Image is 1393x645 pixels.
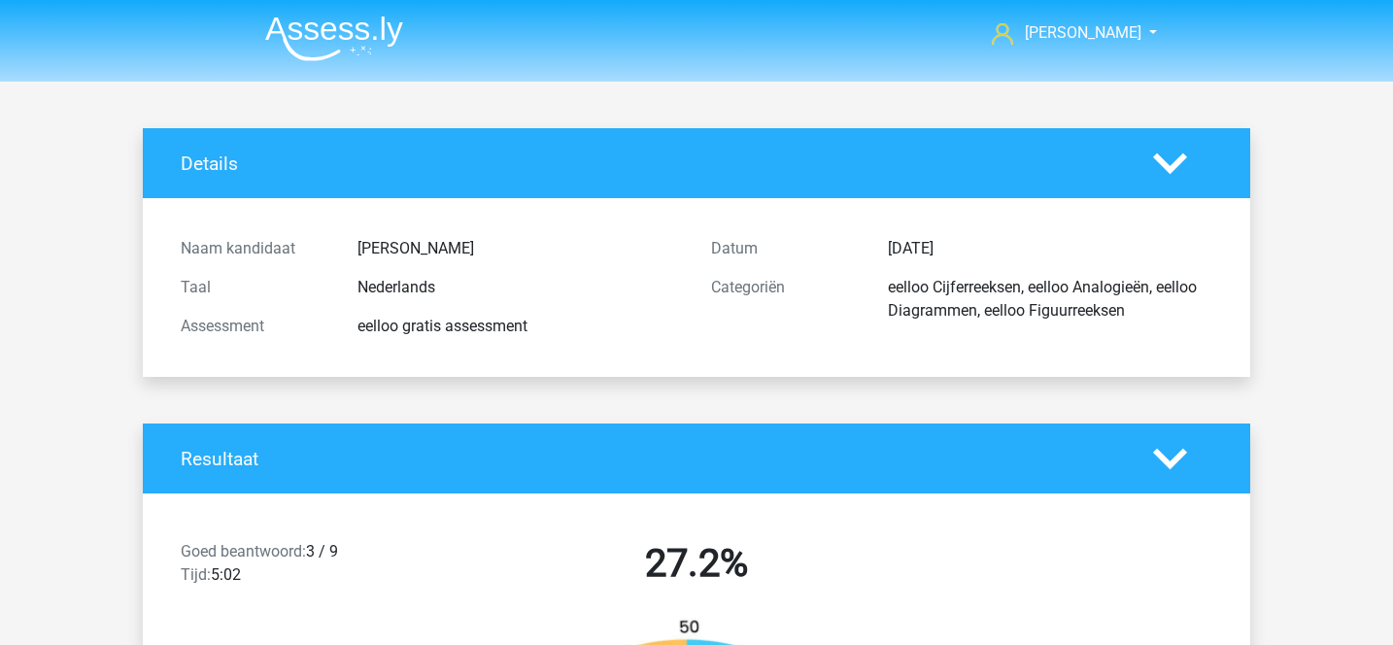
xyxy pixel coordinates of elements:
div: Taal [166,276,343,299]
a: [PERSON_NAME] [984,21,1143,45]
span: Tijd: [181,565,211,584]
div: Naam kandidaat [166,237,343,260]
h2: 27.2% [446,540,947,587]
div: eelloo gratis assessment [343,315,696,338]
div: Assessment [166,315,343,338]
img: Assessly [265,16,403,61]
div: [DATE] [873,237,1227,260]
div: eelloo Cijferreeksen, eelloo Analogieën, eelloo Diagrammen, eelloo Figuurreeksen [873,276,1227,322]
span: Goed beantwoord: [181,542,306,560]
h4: Resultaat [181,448,1124,470]
div: 3 / 9 5:02 [166,540,431,594]
span: [PERSON_NAME] [1025,23,1141,42]
div: Nederlands [343,276,696,299]
h4: Details [181,153,1124,175]
div: Categoriën [696,276,873,322]
div: Datum [696,237,873,260]
div: [PERSON_NAME] [343,237,696,260]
